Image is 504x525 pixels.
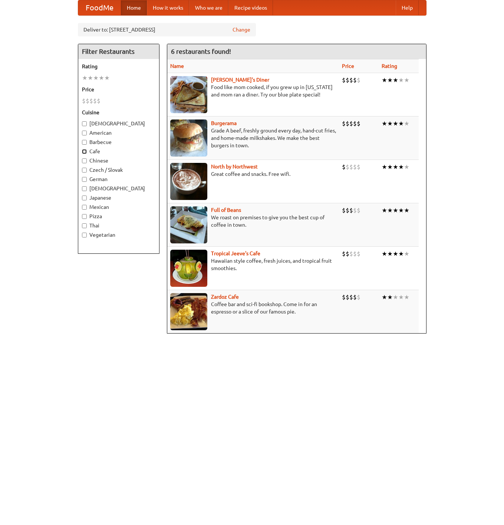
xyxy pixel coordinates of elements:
[82,158,87,163] input: Chinese
[121,0,147,15] a: Home
[82,205,87,210] input: Mexican
[82,177,87,182] input: German
[349,119,353,128] li: $
[170,63,184,69] a: Name
[387,250,393,258] li: ★
[382,63,397,69] a: Rating
[396,0,419,15] a: Help
[342,293,346,301] li: $
[147,0,189,15] a: How it works
[404,76,409,84] li: ★
[404,163,409,171] li: ★
[357,119,360,128] li: $
[99,74,104,82] li: ★
[171,48,231,55] ng-pluralize: 6 restaurants found!
[346,250,349,258] li: $
[82,233,87,237] input: Vegetarian
[342,63,354,69] a: Price
[78,44,159,59] h4: Filter Restaurants
[228,0,273,15] a: Recipe videos
[82,185,155,192] label: [DEMOGRAPHIC_DATA]
[211,77,269,83] a: [PERSON_NAME]'s Diner
[82,166,155,174] label: Czech / Slovak
[349,76,353,84] li: $
[398,163,404,171] li: ★
[382,163,387,171] li: ★
[342,250,346,258] li: $
[170,250,207,287] img: jeeves.jpg
[189,0,228,15] a: Who we are
[357,76,360,84] li: $
[387,76,393,84] li: ★
[78,0,121,15] a: FoodMe
[382,76,387,84] li: ★
[349,250,353,258] li: $
[233,26,250,33] a: Change
[82,194,155,201] label: Japanese
[393,206,398,214] li: ★
[342,76,346,84] li: $
[82,138,155,146] label: Barbecue
[82,168,87,173] input: Czech / Slovak
[346,76,349,84] li: $
[82,196,87,200] input: Japanese
[82,175,155,183] label: German
[342,119,346,128] li: $
[88,74,93,82] li: ★
[398,293,404,301] li: ★
[170,83,336,98] p: Food like mom cooked, if you grew up in [US_STATE] and mom ran a diner. Try our blue plate special!
[170,163,207,200] img: north.jpg
[82,140,87,145] input: Barbecue
[211,294,239,300] a: Zardoz Cafe
[382,250,387,258] li: ★
[82,131,87,135] input: American
[82,97,86,105] li: $
[398,250,404,258] li: ★
[211,250,260,256] a: Tropical Jeeve's Cafe
[170,76,207,113] img: sallys.jpg
[82,213,155,220] label: Pizza
[404,293,409,301] li: ★
[382,293,387,301] li: ★
[393,293,398,301] li: ★
[93,74,99,82] li: ★
[82,148,155,155] label: Cafe
[211,207,241,213] a: Full of Beans
[342,163,346,171] li: $
[82,223,87,228] input: Thai
[404,206,409,214] li: ★
[387,119,393,128] li: ★
[353,206,357,214] li: $
[349,163,353,171] li: $
[97,97,101,105] li: $
[170,293,207,330] img: zardoz.jpg
[353,163,357,171] li: $
[404,119,409,128] li: ★
[82,157,155,164] label: Chinese
[82,63,155,70] h5: Rating
[170,257,336,272] p: Hawaiian style coffee, fresh juices, and tropical fruit smoothies.
[346,163,349,171] li: $
[353,76,357,84] li: $
[82,214,87,219] input: Pizza
[82,129,155,137] label: American
[393,250,398,258] li: ★
[82,231,155,239] label: Vegetarian
[170,127,336,149] p: Grade A beef, freshly ground every day, hand-cut fries, and home-made milkshakes. We make the bes...
[211,120,237,126] a: Burgerama
[393,163,398,171] li: ★
[211,164,258,170] a: North by Northwest
[393,119,398,128] li: ★
[78,23,256,36] div: Deliver to: [STREET_ADDRESS]
[82,222,155,229] label: Thai
[387,206,393,214] li: ★
[353,119,357,128] li: $
[170,170,336,178] p: Great coffee and snacks. Free wifi.
[382,119,387,128] li: ★
[82,203,155,211] label: Mexican
[353,293,357,301] li: $
[387,293,393,301] li: ★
